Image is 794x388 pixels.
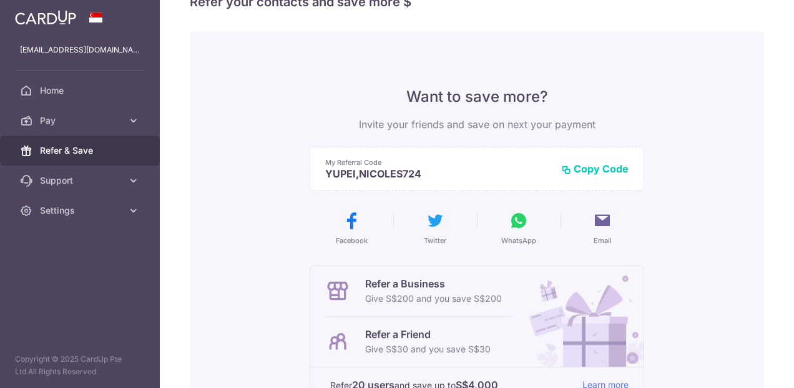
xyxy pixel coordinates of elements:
[365,327,491,342] p: Refer a Friend
[40,204,122,217] span: Settings
[310,117,644,132] p: Invite your friends and save on next your payment
[561,162,629,175] button: Copy Code
[594,236,612,246] span: Email
[566,211,639,246] button: Email
[315,211,388,246] button: Facebook
[482,211,556,246] button: WhatsApp
[398,211,472,246] button: Twitter
[325,157,551,167] p: My Referral Code
[40,114,122,127] span: Pay
[424,236,446,246] span: Twitter
[365,291,502,306] p: Give S$200 and you save S$200
[365,276,502,291] p: Refer a Business
[325,167,551,180] p: YUPEI,NICOLES724
[517,266,644,367] img: Refer
[40,84,122,97] span: Home
[336,236,368,246] span: Facebook
[365,342,491,357] p: Give S$30 and you save S$30
[15,10,76,25] img: CardUp
[310,87,644,107] p: Want to save more?
[501,236,536,246] span: WhatsApp
[40,174,122,187] span: Support
[20,44,140,56] p: [EMAIL_ADDRESS][DOMAIN_NAME]
[40,144,122,157] span: Refer & Save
